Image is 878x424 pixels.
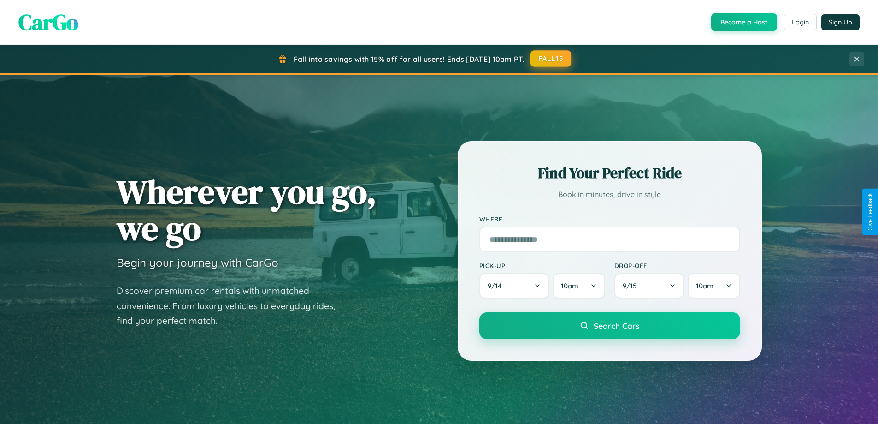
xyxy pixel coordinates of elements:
button: Sign Up [821,14,860,30]
button: 9/14 [479,273,549,299]
span: 10am [696,281,713,290]
div: Give Feedback [867,193,873,231]
span: CarGo [18,7,78,37]
h1: Wherever you go, we go [117,173,377,246]
span: Search Cars [594,321,639,331]
button: 10am [688,273,740,299]
button: FALL15 [530,50,571,67]
span: 9 / 14 [488,281,506,290]
h2: Find Your Perfect Ride [479,163,740,183]
p: Book in minutes, drive in style [479,188,740,201]
button: Login [784,14,817,30]
span: 9 / 15 [623,281,641,290]
p: Discover premium car rentals with unmatched convenience. From luxury vehicles to everyday rides, ... [117,283,347,328]
button: Become a Host [711,13,777,31]
h3: Begin your journey with CarGo [117,256,278,269]
button: Search Cars [479,312,740,339]
span: 10am [561,281,578,290]
button: 9/15 [614,273,684,299]
button: 10am [553,273,605,299]
label: Where [479,215,740,223]
span: Fall into savings with 15% off for all users! Ends [DATE] 10am PT. [294,54,524,64]
label: Pick-up [479,262,605,269]
label: Drop-off [614,262,740,269]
